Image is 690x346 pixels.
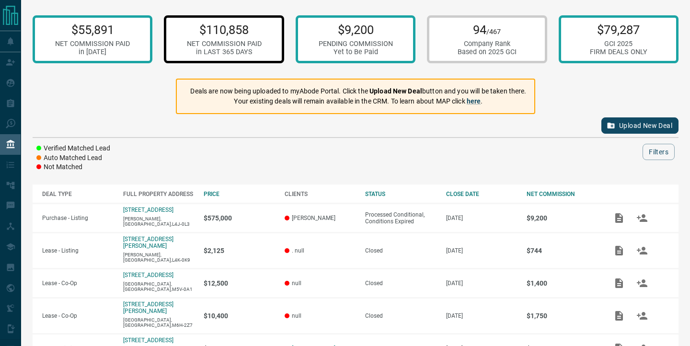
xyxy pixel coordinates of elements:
span: Add / View Documents [608,214,631,221]
p: [DATE] [446,312,517,319]
div: FULL PROPERTY ADDRESS [123,191,195,197]
button: Filters [643,144,675,160]
p: . null [285,247,356,254]
div: PENDING COMMISSION [319,40,393,48]
p: [DATE] [446,280,517,287]
p: $110,858 [187,23,262,37]
p: $1,400 [527,279,598,287]
p: Deals are now being uploaded to myAbode Portal. Click the button and you will be taken there. [190,86,526,96]
a: [STREET_ADDRESS][PERSON_NAME] [123,236,173,249]
li: Not Matched [36,162,110,172]
div: Yet to Be Paid [319,48,393,56]
span: Match Clients [631,247,654,254]
div: NET COMMISSION PAID [55,40,130,48]
a: [STREET_ADDRESS][PERSON_NAME] [123,301,173,314]
p: [GEOGRAPHIC_DATA],[GEOGRAPHIC_DATA],M6H-2Z7 [123,317,195,328]
div: in LAST 365 DAYS [187,48,262,56]
p: $9,200 [527,214,598,222]
p: $55,891 [55,23,130,37]
div: NET COMMISSION PAID [187,40,262,48]
div: in [DATE] [55,48,130,56]
div: CLIENTS [285,191,356,197]
p: Lease - Co-Op [42,280,114,287]
div: STATUS [365,191,437,197]
button: Upload New Deal [601,117,678,134]
span: Add / View Documents [608,312,631,319]
div: Processed Conditional, Conditions Expired [365,211,437,225]
div: GCI 2025 [590,40,647,48]
p: null [285,280,356,287]
p: $1,750 [527,312,598,320]
p: [PERSON_NAME],[GEOGRAPHIC_DATA],L4K-0K9 [123,252,195,263]
div: Company Rank [458,40,517,48]
li: Auto Matched Lead [36,153,110,163]
p: $744 [527,247,598,254]
p: Lease - Co-Op [42,312,114,319]
div: Closed [365,312,437,319]
span: /467 [486,28,501,36]
p: $2,125 [204,247,275,254]
p: [PERSON_NAME],[GEOGRAPHIC_DATA],L4J-0L3 [123,216,195,227]
li: Verified Matched Lead [36,144,110,153]
p: null [285,312,356,319]
p: $10,400 [204,312,275,320]
p: 94 [458,23,517,37]
p: [DATE] [446,247,517,254]
div: Based on 2025 GCI [458,48,517,56]
a: [STREET_ADDRESS] [123,207,173,213]
p: Purchase - Listing [42,215,114,221]
span: Add / View Documents [608,247,631,254]
div: PRICE [204,191,275,197]
div: CLOSE DATE [446,191,517,197]
a: here [467,97,481,105]
span: Match Clients [631,214,654,221]
p: Lease - Listing [42,247,114,254]
span: Match Clients [631,279,654,286]
a: [STREET_ADDRESS] [123,272,173,278]
div: NET COMMISSION [527,191,598,197]
p: $9,200 [319,23,393,37]
a: [STREET_ADDRESS] [123,337,173,344]
span: Add / View Documents [608,279,631,286]
p: $12,500 [204,279,275,287]
span: Match Clients [631,312,654,319]
p: $79,287 [590,23,647,37]
p: [DATE] [446,215,517,221]
strong: Upload New Deal [369,87,422,95]
p: [GEOGRAPHIC_DATA],[GEOGRAPHIC_DATA],M5V-0A1 [123,281,195,292]
div: FIRM DEALS ONLY [590,48,647,56]
p: Your existing deals will remain available in the CRM. To learn about MAP click . [190,96,526,106]
div: Closed [365,280,437,287]
p: [PERSON_NAME] [285,215,356,221]
div: Closed [365,247,437,254]
p: $575,000 [204,214,275,222]
div: DEAL TYPE [42,191,114,197]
